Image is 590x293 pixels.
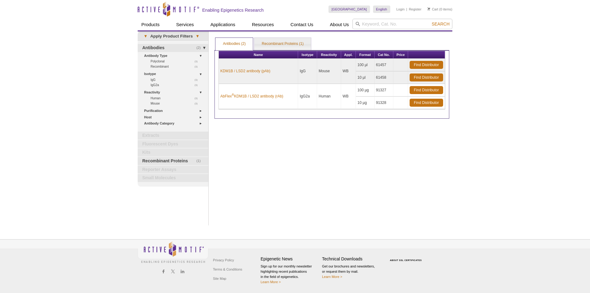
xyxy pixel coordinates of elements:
a: Reporter Assays [138,166,208,174]
a: (1)Mouse [151,101,201,106]
li: | [406,6,407,13]
span: (1) [195,82,201,88]
span: (1) [195,77,201,82]
sup: ® [232,93,234,97]
th: Price [393,51,408,59]
h4: Epigenetic News [261,256,319,262]
a: (1)IgG [151,77,201,82]
a: Terms & Conditions [211,265,244,274]
span: (1) [195,101,201,106]
span: (1) [195,96,201,101]
span: ▾ [193,34,202,39]
a: ABOUT SSL CERTIFICATES [390,259,422,261]
span: (1) [195,59,201,64]
td: IgG [298,59,317,84]
a: Reactivity [144,89,205,96]
a: AbFlex®KDM1B / LSD2 antibody (rAb) [220,93,283,99]
td: Mouse [317,59,341,84]
a: Host [144,114,205,121]
a: Fluorescent Dyes [138,140,208,148]
td: 61457 [375,59,394,71]
a: (1)Polyclonal [151,59,201,64]
a: Learn More > [322,275,342,279]
td: WB [341,84,356,109]
span: (1) [196,157,204,165]
span: (1) [195,64,201,69]
td: 100 µg [356,84,374,97]
a: Learn More > [261,280,281,284]
img: Your Cart [427,7,430,10]
a: About Us [326,19,353,30]
a: Site Map [211,274,228,283]
a: Applications [207,19,239,30]
a: Antibody Category [144,120,205,127]
span: (2) [196,44,204,52]
table: Click to Verify - This site chose Symantec SSL for secure e-commerce and confidential communicati... [383,250,430,264]
a: (2)Antibodies [138,44,208,52]
td: 10 µg [356,97,374,109]
a: Recombinant Proteins (1) [254,38,311,50]
td: Human [317,84,341,109]
th: Appl. [341,51,356,59]
a: Antibody Type [144,53,205,59]
td: 100 µl [356,59,374,71]
th: Reactivity [317,51,341,59]
a: [GEOGRAPHIC_DATA] [328,6,370,13]
a: KDM1B / LSD2 antibody (pAb) [220,68,270,74]
a: (1)Human [151,96,201,101]
a: Login [396,7,405,11]
a: Kits [138,148,208,156]
a: Contact Us [287,19,317,30]
a: Privacy Policy [211,255,235,265]
a: Antibodies (2) [215,38,253,50]
h4: Technical Downloads [322,256,380,262]
th: Name [219,51,298,59]
th: Format [356,51,374,59]
a: (1)IgG2a [151,82,201,88]
a: Cart [427,7,438,11]
td: WB [341,59,356,84]
a: Products [138,19,163,30]
a: Small Molecules [138,174,208,182]
a: Purification [144,108,205,114]
a: ▾Apply Product Filters▾ [138,31,208,41]
a: Resources [248,19,278,30]
img: Active Motif, [138,240,208,264]
a: English [373,6,390,13]
td: 61458 [375,71,394,84]
td: 10 µl [356,71,374,84]
li: (0 items) [427,6,452,13]
td: IgG2a [298,84,317,109]
a: Register [409,7,421,11]
th: Cat No. [375,51,394,59]
a: Services [172,19,198,30]
span: Search [432,22,450,26]
td: 91327 [375,84,394,97]
a: Find Distributor [410,73,443,81]
a: Extracts [138,132,208,140]
a: Isotype [144,71,205,77]
h2: Enabling Epigenetics Research [202,7,264,13]
a: Find Distributor [410,86,443,94]
a: Find Distributor [410,99,443,107]
input: Keyword, Cat. No. [352,19,452,29]
a: (1)Recombinant Proteins [138,157,208,165]
a: Find Distributor [410,61,443,69]
span: ▾ [141,34,150,39]
p: Sign up for our monthly newsletter highlighting recent publications in the field of epigenetics. [261,264,319,285]
a: (1)Recombinant [151,64,201,69]
button: Search [430,21,451,27]
th: Isotype [298,51,317,59]
p: Get our brochures and newsletters, or request them by mail. [322,264,380,279]
td: 91328 [375,97,394,109]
